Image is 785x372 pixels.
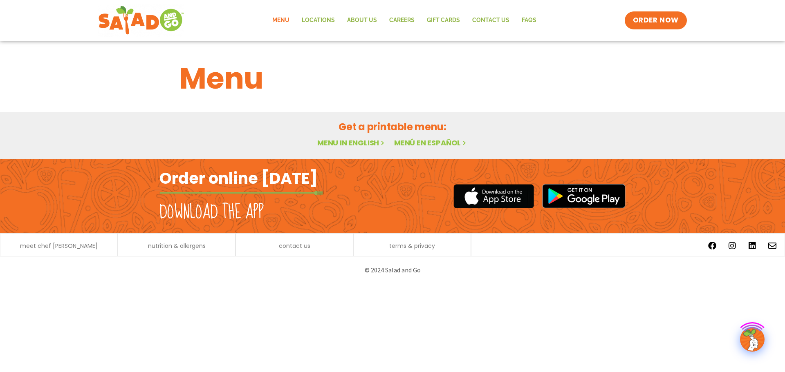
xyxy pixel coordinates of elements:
img: new-SAG-logo-768×292 [98,4,184,37]
a: contact us [279,243,310,249]
a: meet chef [PERSON_NAME] [20,243,98,249]
a: terms & privacy [389,243,435,249]
h2: Order online [DATE] [159,168,318,188]
a: Careers [383,11,421,30]
a: Menu [266,11,296,30]
nav: Menu [266,11,543,30]
img: appstore [453,183,534,209]
a: GIFT CARDS [421,11,466,30]
img: fork [159,191,323,195]
h2: Download the app [159,201,264,224]
a: Locations [296,11,341,30]
a: ORDER NOW [625,11,687,29]
a: FAQs [516,11,543,30]
img: google_play [542,184,626,208]
a: Menu in English [317,138,386,148]
h2: Get a printable menu: [179,120,606,134]
a: About Us [341,11,383,30]
span: ORDER NOW [633,16,679,25]
a: nutrition & allergens [148,243,206,249]
a: Contact Us [466,11,516,30]
p: © 2024 Salad and Go [164,265,621,276]
h1: Menu [179,56,606,100]
a: Menú en español [394,138,468,148]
